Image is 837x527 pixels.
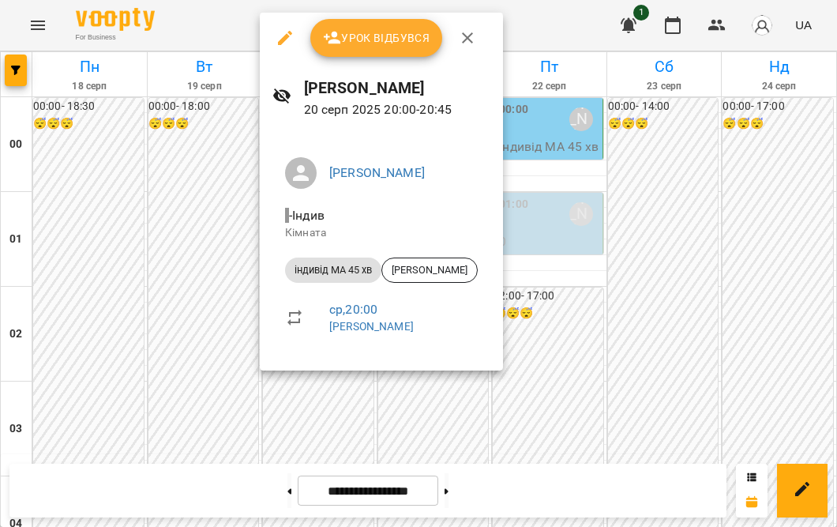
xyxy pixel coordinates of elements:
[304,100,490,119] p: 20 серп 2025 20:00 - 20:45
[304,76,490,100] h6: [PERSON_NAME]
[323,28,430,47] span: Урок відбувся
[285,225,478,241] p: Кімната
[310,19,443,57] button: Урок відбувся
[285,263,381,277] span: індивід МА 45 хв
[329,165,425,180] a: [PERSON_NAME]
[329,320,414,333] a: [PERSON_NAME]
[382,263,477,277] span: [PERSON_NAME]
[329,302,377,317] a: ср , 20:00
[381,258,478,283] div: [PERSON_NAME]
[285,208,328,223] span: - Індив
